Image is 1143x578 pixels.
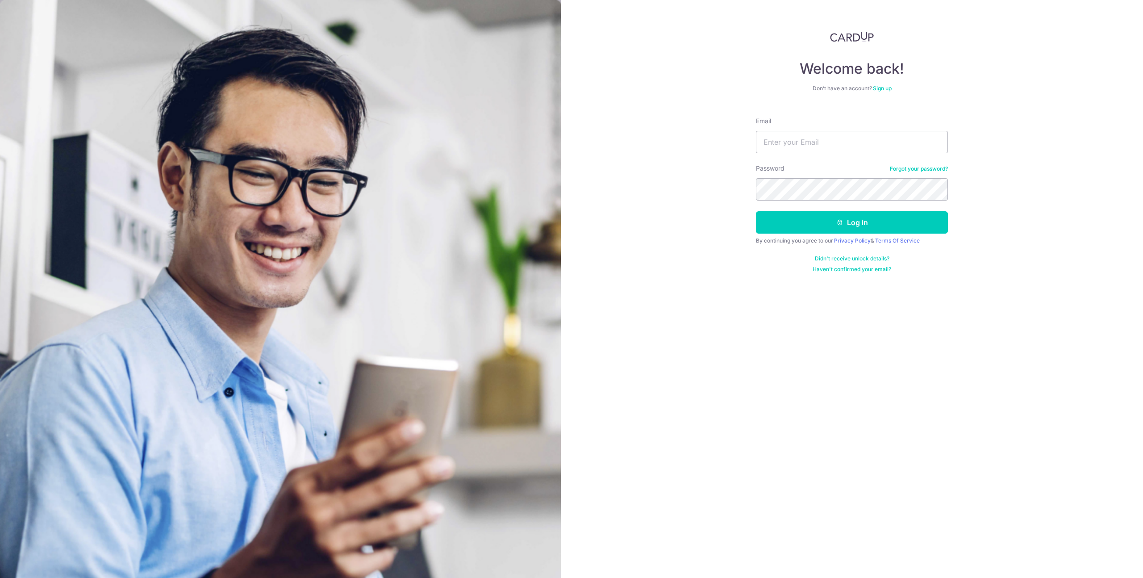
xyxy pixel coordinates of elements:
[756,131,948,153] input: Enter your Email
[756,117,771,126] label: Email
[756,211,948,234] button: Log in
[756,237,948,244] div: By continuing you agree to our &
[756,85,948,92] div: Don’t have an account?
[813,266,891,273] a: Haven't confirmed your email?
[756,164,784,173] label: Password
[815,255,889,262] a: Didn't receive unlock details?
[756,60,948,78] h4: Welcome back!
[873,85,892,92] a: Sign up
[875,237,920,244] a: Terms Of Service
[830,31,874,42] img: CardUp Logo
[890,165,948,172] a: Forgot your password?
[834,237,871,244] a: Privacy Policy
